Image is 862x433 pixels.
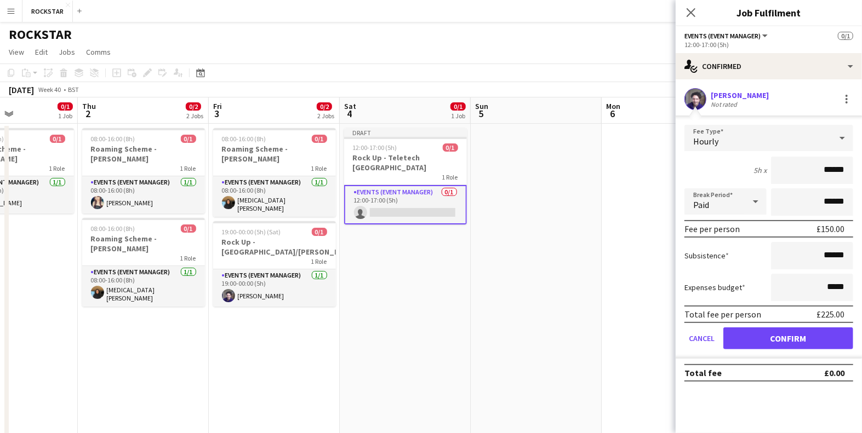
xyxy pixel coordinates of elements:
[344,185,467,224] app-card-role: Events (Event Manager)0/112:00-17:00 (5h)
[344,128,467,137] div: Draft
[186,102,201,111] span: 0/2
[222,135,266,143] span: 08:00-16:00 (8h)
[213,221,336,307] app-job-card: 19:00-00:00 (5h) (Sat)0/1Rock Up - [GEOGRAPHIC_DATA]/[PERSON_NAME]1 RoleEvents (Event Manager)1/1...
[684,309,761,320] div: Total fee per person
[443,143,458,152] span: 0/1
[213,144,336,164] h3: Roaming Scheme - [PERSON_NAME]
[213,176,336,217] app-card-role: Events (Event Manager)1/108:00-16:00 (8h)[MEDICAL_DATA][PERSON_NAME]
[49,164,65,172] span: 1 Role
[213,237,336,257] h3: Rock Up - [GEOGRAPHIC_DATA]/[PERSON_NAME]
[58,102,73,111] span: 0/1
[9,84,34,95] div: [DATE]
[344,101,356,111] span: Sat
[684,32,769,40] button: Events (Event Manager)
[81,107,96,120] span: 2
[180,164,196,172] span: 1 Role
[606,101,620,111] span: Mon
[186,112,203,120] div: 2 Jobs
[451,112,465,120] div: 1 Job
[36,85,64,94] span: Week 40
[82,234,205,253] h3: Roaming Scheme - [PERSON_NAME]
[213,269,336,307] app-card-role: Events (Event Manager)1/119:00-00:00 (5h)[PERSON_NAME]
[82,266,205,307] app-card-role: Events (Event Manager)1/108:00-16:00 (8h)[MEDICAL_DATA][PERSON_NAME]
[684,251,729,261] label: Subsistence
[213,101,222,111] span: Fri
[82,176,205,213] app-card-role: Events (Event Manager)1/108:00-16:00 (8h)[PERSON_NAME]
[342,107,356,120] span: 4
[91,224,135,233] span: 08:00-16:00 (8h)
[82,101,96,111] span: Thu
[68,85,79,94] div: BST
[181,224,196,233] span: 0/1
[838,32,853,40] span: 0/1
[22,1,73,22] button: ROCKSTAR
[353,143,397,152] span: 12:00-17:00 (5h)
[711,100,739,108] div: Not rated
[58,112,72,120] div: 1 Job
[212,107,222,120] span: 3
[9,26,72,43] h1: ROCKSTAR
[311,257,327,265] span: 1 Role
[82,144,205,164] h3: Roaming Scheme - [PERSON_NAME]
[450,102,466,111] span: 0/1
[31,45,52,59] a: Edit
[82,218,205,307] app-job-card: 08:00-16:00 (8h)0/1Roaming Scheme - [PERSON_NAME]1 RoleEvents (Event Manager)1/108:00-16:00 (8h)[...
[213,128,336,217] app-job-card: 08:00-16:00 (8h)0/1Roaming Scheme - [PERSON_NAME]1 RoleEvents (Event Manager)1/108:00-16:00 (8h)[...
[693,136,718,147] span: Hourly
[35,47,48,57] span: Edit
[753,165,767,175] div: 5h x
[317,112,334,120] div: 2 Jobs
[311,164,327,172] span: 1 Role
[676,53,862,79] div: Confirmed
[684,32,761,40] span: Events (Event Manager)
[723,327,853,349] button: Confirm
[604,107,620,120] span: 6
[54,45,79,59] a: Jobs
[711,90,769,100] div: [PERSON_NAME]
[344,128,467,224] app-job-card: Draft12:00-17:00 (5h)0/1Rock Up - Teletech [GEOGRAPHIC_DATA]1 RoleEvents (Event Manager)0/112:00-...
[82,45,115,59] a: Comms
[344,153,467,172] h3: Rock Up - Teletech [GEOGRAPHIC_DATA]
[91,135,135,143] span: 08:00-16:00 (8h)
[684,327,719,349] button: Cancel
[317,102,332,111] span: 0/2
[684,41,853,49] div: 12:00-17:00 (5h)
[180,254,196,262] span: 1 Role
[676,5,862,20] h3: Job Fulfilment
[824,367,844,378] div: £0.00
[222,228,281,236] span: 19:00-00:00 (5h) (Sat)
[312,228,327,236] span: 0/1
[82,128,205,213] app-job-card: 08:00-16:00 (8h)0/1Roaming Scheme - [PERSON_NAME]1 RoleEvents (Event Manager)1/108:00-16:00 (8h)[...
[684,223,740,234] div: Fee per person
[4,45,28,59] a: View
[181,135,196,143] span: 0/1
[473,107,488,120] span: 5
[693,199,709,210] span: Paid
[817,223,844,234] div: £150.00
[50,135,65,143] span: 0/1
[86,47,111,57] span: Comms
[59,47,75,57] span: Jobs
[9,47,24,57] span: View
[817,309,844,320] div: £225.00
[684,282,745,292] label: Expenses budget
[442,173,458,181] span: 1 Role
[475,101,488,111] span: Sun
[312,135,327,143] span: 0/1
[684,367,722,378] div: Total fee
